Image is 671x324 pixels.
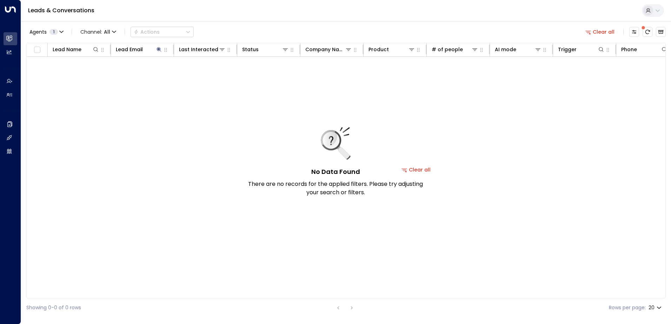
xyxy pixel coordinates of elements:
div: AI mode [495,45,516,54]
button: Channel:All [78,27,119,37]
div: Phone [621,45,668,54]
div: # of people [432,45,478,54]
div: Button group with a nested menu [131,27,194,37]
label: Rows per page: [609,304,646,311]
button: Actions [131,27,194,37]
div: Actions [134,29,160,35]
div: Last Interacted [179,45,218,54]
button: Clear all [583,27,618,37]
div: AI mode [495,45,542,54]
div: Status [242,45,289,54]
span: Toggle select all [33,46,41,54]
div: Phone [621,45,637,54]
button: Customize [629,27,639,37]
div: Trigger [558,45,577,54]
span: Channel: [78,27,119,37]
div: Trigger [558,45,605,54]
div: Status [242,45,259,54]
div: Lead Name [53,45,99,54]
div: Last Interacted [179,45,226,54]
span: There are new threads available. Refresh the grid to view the latest updates. [643,27,652,37]
div: Product [368,45,389,54]
div: Lead Email [116,45,143,54]
div: Lead Name [53,45,81,54]
div: 20 [649,303,663,313]
div: Lead Email [116,45,162,54]
div: Showing 0-0 of 0 rows [26,304,81,311]
div: Product [368,45,415,54]
button: Archived Leads [656,27,666,37]
p: There are no records for the applied filters. Please try adjusting your search or filters. [248,180,423,197]
span: 1 [49,29,58,35]
button: Agents1 [26,27,66,37]
div: Company Name [305,45,345,54]
span: Agents [29,29,47,34]
div: # of people [432,45,463,54]
div: Company Name [305,45,352,54]
a: Leads & Conversations [28,6,94,14]
h5: No Data Found [311,167,360,176]
span: All [104,29,110,35]
nav: pagination navigation [334,303,356,312]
